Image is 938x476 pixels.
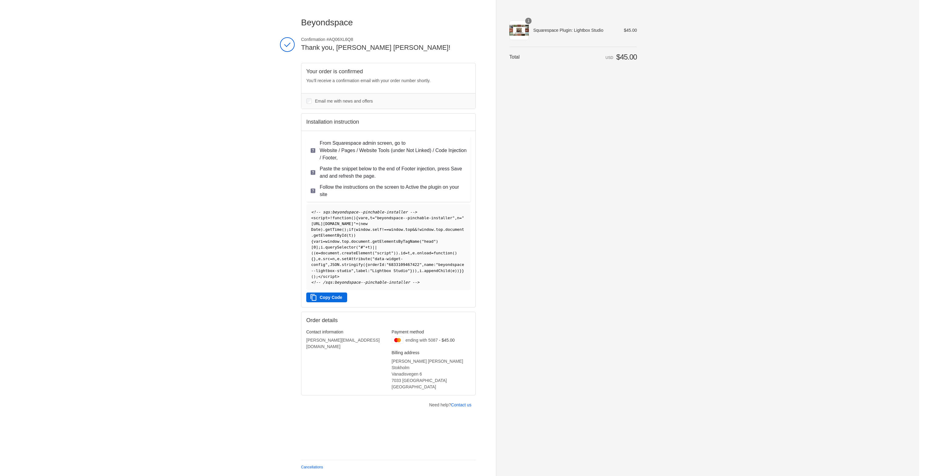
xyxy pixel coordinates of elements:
[462,268,464,273] span: }
[443,227,445,232] span: .
[460,216,462,220] span: =
[354,233,356,238] span: )
[351,233,354,238] span: )
[372,216,375,220] span: =
[412,268,415,273] span: )
[417,227,420,232] span: !
[340,256,342,261] span: .
[356,216,358,220] span: {
[306,329,385,335] h3: Contact information
[372,239,419,244] span: getElementsByTagName
[363,262,365,267] span: (
[314,216,328,220] span: script
[412,227,417,232] span: &&
[455,268,457,273] span: )
[525,18,532,24] span: 1
[328,216,330,220] span: >
[306,68,471,75] h2: Your order is confirmed
[311,245,314,249] span: [
[342,227,344,232] span: (
[321,256,323,261] span: .
[316,256,318,261] span: ,
[306,293,347,302] button: Copy Code
[382,227,389,232] span: !==
[450,268,453,273] span: (
[330,256,333,261] span: =
[323,256,330,261] span: src
[301,37,476,42] span: Confirmation #AQ06XL6Q8
[368,216,370,220] span: ,
[605,56,613,60] span: USD
[311,239,314,244] span: {
[370,239,373,244] span: .
[337,274,340,279] span: >
[370,216,373,220] span: t
[330,216,333,220] span: !
[314,251,316,255] span: (
[455,251,457,255] span: )
[452,268,455,273] span: e
[314,245,316,249] span: 0
[460,268,462,273] span: }
[413,251,415,255] span: e
[311,280,419,285] span: <!-- /sqs:beyondspace--pinchable-installer -->
[321,251,340,255] span: document
[392,329,471,335] h3: Payment method
[356,245,358,249] span: (
[370,256,373,261] span: (
[311,251,314,255] span: (
[349,239,351,244] span: .
[340,239,342,244] span: .
[325,227,342,232] span: getTime
[424,268,450,273] span: appendChild
[375,216,455,220] span: "beyondspace--pinchable-installer"
[339,262,342,267] span: .
[342,251,372,255] span: createElement
[417,251,431,255] span: onload
[410,251,413,255] span: ,
[323,274,337,279] span: script
[301,465,323,469] a: Cancellations
[616,53,637,61] span: $45.00
[342,239,349,244] span: top
[365,262,368,267] span: {
[372,245,377,249] span: ||
[318,256,321,261] span: e
[372,227,382,232] span: self
[356,268,368,273] span: label
[356,221,358,226] span: +
[323,245,325,249] span: .
[453,251,455,255] span: (
[318,251,321,255] span: =
[405,227,412,232] span: top
[434,227,436,232] span: .
[422,262,424,267] span: ,
[325,245,356,249] span: querySelector
[408,251,410,255] span: t
[417,268,420,273] span: ,
[434,251,453,255] span: function
[361,221,368,226] span: new
[420,227,434,232] span: window
[321,245,323,249] span: i
[401,251,405,255] span: id
[335,256,337,261] span: ,
[320,183,467,198] p: Follow the instructions on the screen to Active the plugin on your site
[323,227,325,232] span: .
[351,216,354,220] span: (
[323,239,325,244] span: =
[318,274,323,279] span: </
[316,251,318,255] span: e
[311,216,314,220] span: <
[455,216,457,220] span: ,
[457,268,460,273] span: )
[314,233,347,238] span: getElementById
[392,350,471,355] h3: Billing address
[445,227,464,232] span: document
[356,227,370,232] span: window
[424,262,434,267] span: name
[370,245,373,249] span: )
[384,262,387,267] span: :
[533,27,615,33] span: Squarespace Plugin: Lightbox Studio
[365,245,368,249] span: +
